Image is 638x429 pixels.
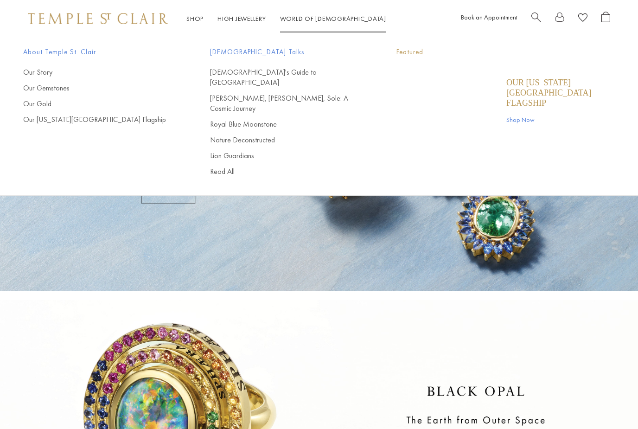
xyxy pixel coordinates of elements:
[210,93,360,114] a: [PERSON_NAME], [PERSON_NAME], Sole: A Cosmic Journey
[210,46,360,58] span: [DEMOGRAPHIC_DATA] Talks
[506,115,615,125] a: Shop Now
[396,46,615,58] p: Featured
[28,13,168,24] img: Temple St. Clair
[210,166,360,177] a: Read All
[210,67,360,88] a: [DEMOGRAPHIC_DATA]'s Guide to [GEOGRAPHIC_DATA]
[23,67,173,77] a: Our Story
[210,151,360,161] a: Lion Guardians
[186,14,204,23] a: ShopShop
[592,385,629,420] iframe: Gorgias live chat messenger
[23,99,173,109] a: Our Gold
[506,77,615,108] a: Our [US_STATE][GEOGRAPHIC_DATA] Flagship
[601,12,610,26] a: Open Shopping Bag
[210,119,360,129] a: Royal Blue Moonstone
[461,13,517,21] a: Book an Appointment
[186,13,386,25] nav: Main navigation
[578,12,587,26] a: View Wishlist
[23,83,173,93] a: Our Gemstones
[280,14,386,23] a: World of [DEMOGRAPHIC_DATA]World of [DEMOGRAPHIC_DATA]
[23,46,173,58] span: About Temple St. Clair
[23,115,173,125] a: Our [US_STATE][GEOGRAPHIC_DATA] Flagship
[217,14,266,23] a: High JewelleryHigh Jewellery
[531,12,541,26] a: Search
[210,135,360,145] a: Nature Deconstructed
